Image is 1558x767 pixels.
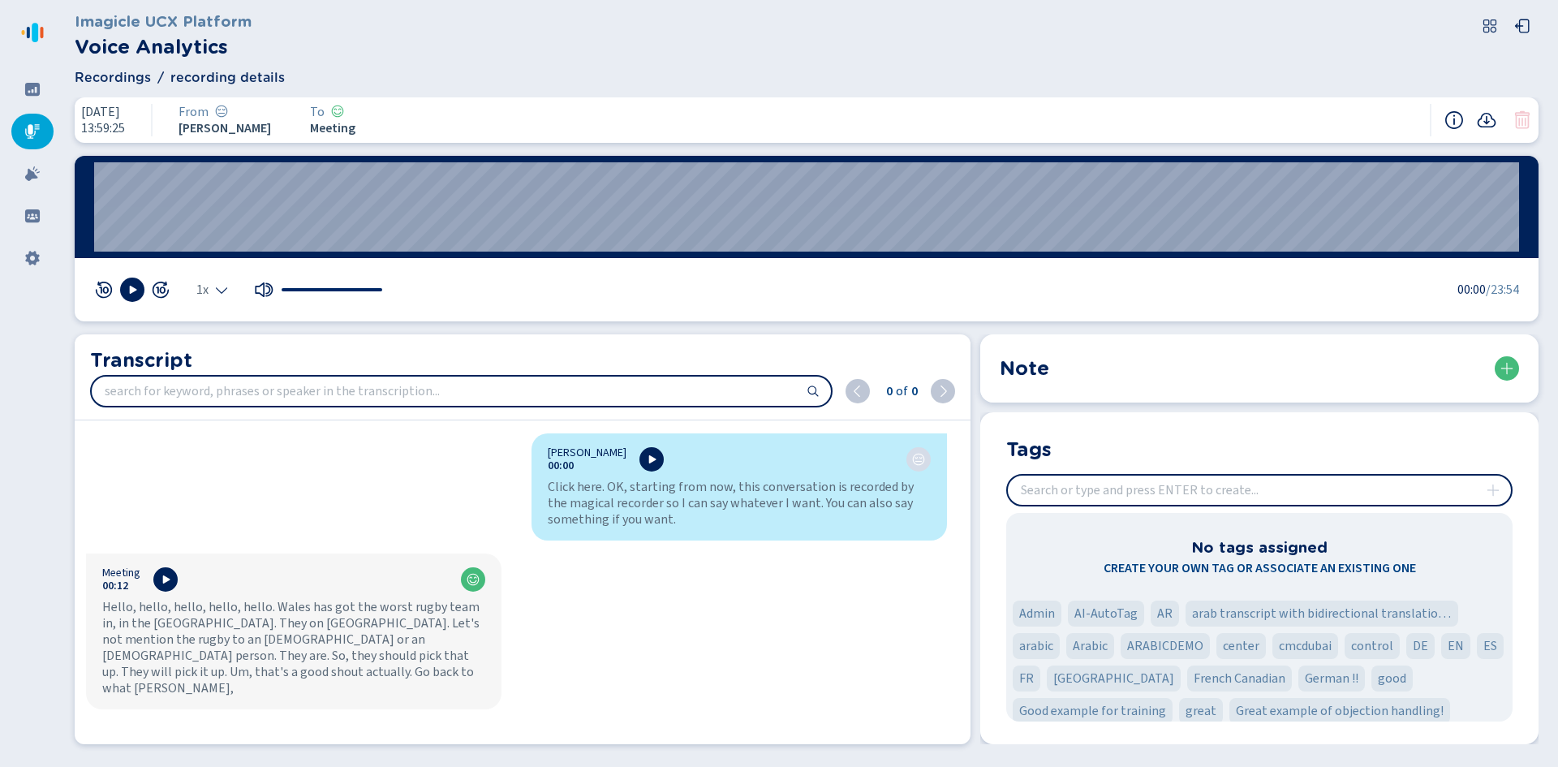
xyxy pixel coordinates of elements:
div: Tag 'EN' [1441,633,1470,659]
div: Positive sentiment [467,573,480,586]
span: control [1351,636,1393,656]
span: Admin [1019,604,1055,623]
svg: icon-emoji-neutral [215,105,228,118]
span: great [1186,701,1216,721]
svg: box-arrow-left [1514,18,1530,34]
svg: play [645,453,658,466]
svg: play [126,283,139,296]
span: 0 [883,381,893,401]
button: Play [Hotkey: spacebar] [120,278,144,302]
span: Recordings [75,68,151,88]
button: Recording information [1444,110,1464,130]
h2: Transcript [90,346,955,375]
div: Tag 'Arabic' [1066,633,1114,659]
div: Tag 'control' [1345,633,1400,659]
div: Tag 'Good example for training' [1013,698,1173,724]
div: Tag 'Great example of objection handling!' [1229,698,1450,724]
h2: Note [1000,354,1049,383]
span: Meeting [310,121,394,136]
button: next (ENTER) [931,379,955,403]
span: EN [1448,636,1464,656]
div: Recordings [11,114,54,149]
div: Tag 'AR' [1151,601,1179,627]
svg: plus [1500,362,1513,375]
span: [PERSON_NAME] [179,121,271,136]
div: Click here. OK, starting from now, this conversation is recorded by the magical recorder so I can... [548,479,931,528]
span: FR [1019,669,1034,688]
div: Tag 'Admin' [1013,601,1061,627]
svg: icon-emoji-smile [467,573,480,586]
div: Neutral sentiment [215,105,228,119]
button: previous (shift + ENTER) [846,379,870,403]
svg: trash-fill [1513,110,1532,130]
span: To [310,105,325,119]
div: Groups [11,198,54,234]
div: Hello, hello, hello, hello, hello. Wales has got the worst rugby team in, in the [GEOGRAPHIC_DATA... [102,599,485,696]
div: Tag 'cmcdubai' [1272,633,1338,659]
svg: cloud-arrow-down-fill [1477,110,1496,130]
svg: search [807,385,820,398]
div: Tag 'great' [1179,698,1223,724]
div: Tag 'DE' [1406,633,1435,659]
span: Create your own tag or associate an existing one [1104,558,1416,578]
span: arabic [1019,636,1053,656]
button: Mute [254,280,273,299]
input: search for keyword, phrases or speaker in the transcription... [92,377,831,406]
span: 1x [196,283,209,296]
svg: chevron-left [851,385,864,398]
button: Recording download [1477,110,1496,130]
div: Alarms [11,156,54,192]
svg: mic-fill [24,123,41,140]
input: Search or type and press ENTER to create... [1008,476,1511,505]
svg: play [159,573,172,586]
button: skip 10 sec rev [Hotkey: arrow-left] [94,280,114,299]
span: ARABICDEMO [1127,636,1203,656]
div: Tag 'Francia' [1047,666,1181,692]
svg: icon-emoji-neutral [912,453,925,466]
svg: groups-filled [24,208,41,224]
div: Tag 'center' [1216,633,1266,659]
button: skip 10 sec fwd [Hotkey: arrow-right] [151,280,170,299]
svg: plus [1487,484,1500,497]
span: AR [1157,604,1173,623]
span: German !! [1305,669,1358,688]
span: cmcdubai [1279,636,1332,656]
h2: Voice Analytics [75,32,252,62]
svg: info-circle [1444,110,1464,130]
span: ES [1483,636,1497,656]
span: French Canadian [1194,669,1285,688]
span: arab transcript with bidirectional translation 'fashion' [1192,604,1452,623]
span: [GEOGRAPHIC_DATA] [1053,669,1174,688]
h3: No tags assigned [1191,536,1328,558]
div: Tag 'arab transcript with bidirectional translation 'fashion'' [1186,601,1458,627]
span: center [1223,636,1259,656]
svg: jump-back [94,280,114,299]
span: Arabic [1073,636,1108,656]
span: AI-AutoTag [1074,604,1138,623]
div: Select the playback speed [196,283,228,296]
button: Your role doesn't allow you to delete this conversation [1513,110,1532,130]
span: good [1378,669,1406,688]
span: DE [1413,636,1428,656]
button: 00:00 [548,459,574,472]
h3: Imagicle UCX Platform [75,10,252,32]
div: Tag 'French Canadian' [1187,666,1292,692]
svg: jump-forward [151,280,170,299]
span: Meeting [102,567,140,580]
span: /23:54 [1486,280,1519,299]
button: 00:12 [102,580,128,592]
h2: Tags [1006,435,1052,461]
div: Tag 'arabic' [1013,633,1060,659]
span: recording details [170,68,285,88]
svg: volume-up-fill [254,280,273,299]
span: of [893,381,908,401]
div: Tag 'good' [1371,666,1413,692]
div: Tag 'German !!' [1298,666,1365,692]
svg: alarm-filled [24,166,41,182]
svg: icon-emoji-smile [331,105,344,118]
div: Neutral sentiment [912,453,925,466]
span: [DATE] [81,105,125,119]
span: Great example of objection handling! [1236,701,1444,721]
